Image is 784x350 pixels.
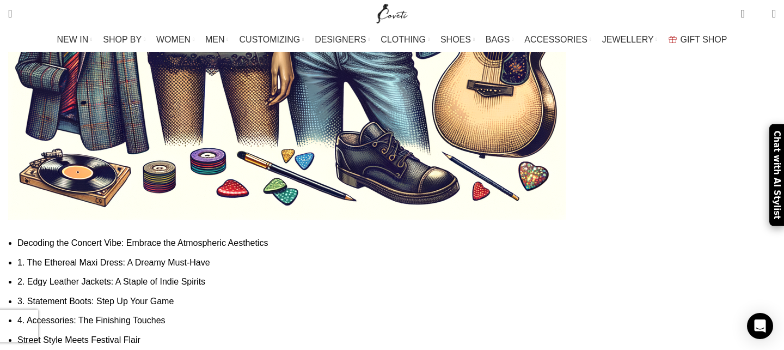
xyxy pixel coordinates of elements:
[240,34,301,45] span: CUSTOMIZING
[315,34,366,45] span: DESIGNERS
[440,34,471,45] span: SHOES
[57,29,93,51] a: NEW IN
[17,277,205,286] a: 2. Edgy Leather Jackets: A Staple of Indie Spirits
[440,29,475,51] a: SHOES
[486,29,513,51] a: BAGS
[3,3,17,25] a: Search
[524,29,591,51] a: ACCESSORIES
[103,29,145,51] a: SHOP BY
[3,29,781,51] div: Main navigation
[17,335,140,345] a: Street Style Meets Festival Flair
[57,34,89,45] span: NEW IN
[315,29,370,51] a: DESIGNERS
[735,3,750,25] a: 0
[681,34,727,45] span: GIFT SHOP
[742,5,750,14] span: 0
[17,238,268,248] a: Decoding the Concert Vibe: Embrace the Atmospheric Aesthetics
[17,258,210,267] a: 1. The Ethereal Maxi Dress: A Dreamy Must-Have
[240,29,304,51] a: CUSTOMIZING
[524,34,587,45] span: ACCESSORIES
[753,3,764,25] div: My Wishlist
[486,34,510,45] span: BAGS
[669,36,677,43] img: GiftBag
[103,34,142,45] span: SHOP BY
[381,29,430,51] a: CLOTHING
[755,11,763,19] span: 0
[17,297,174,306] a: 3. Statement Boots: Step Up Your Game
[156,29,194,51] a: WOMEN
[381,34,426,45] span: CLOTHING
[669,29,727,51] a: GIFT SHOP
[747,313,773,339] div: Open Intercom Messenger
[602,34,654,45] span: JEWELLERY
[17,316,166,325] a: 4. Accessories: The Finishing Touches
[374,8,411,17] a: Site logo
[602,29,658,51] a: JEWELLERY
[156,34,191,45] span: WOMEN
[205,34,225,45] span: MEN
[205,29,228,51] a: MEN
